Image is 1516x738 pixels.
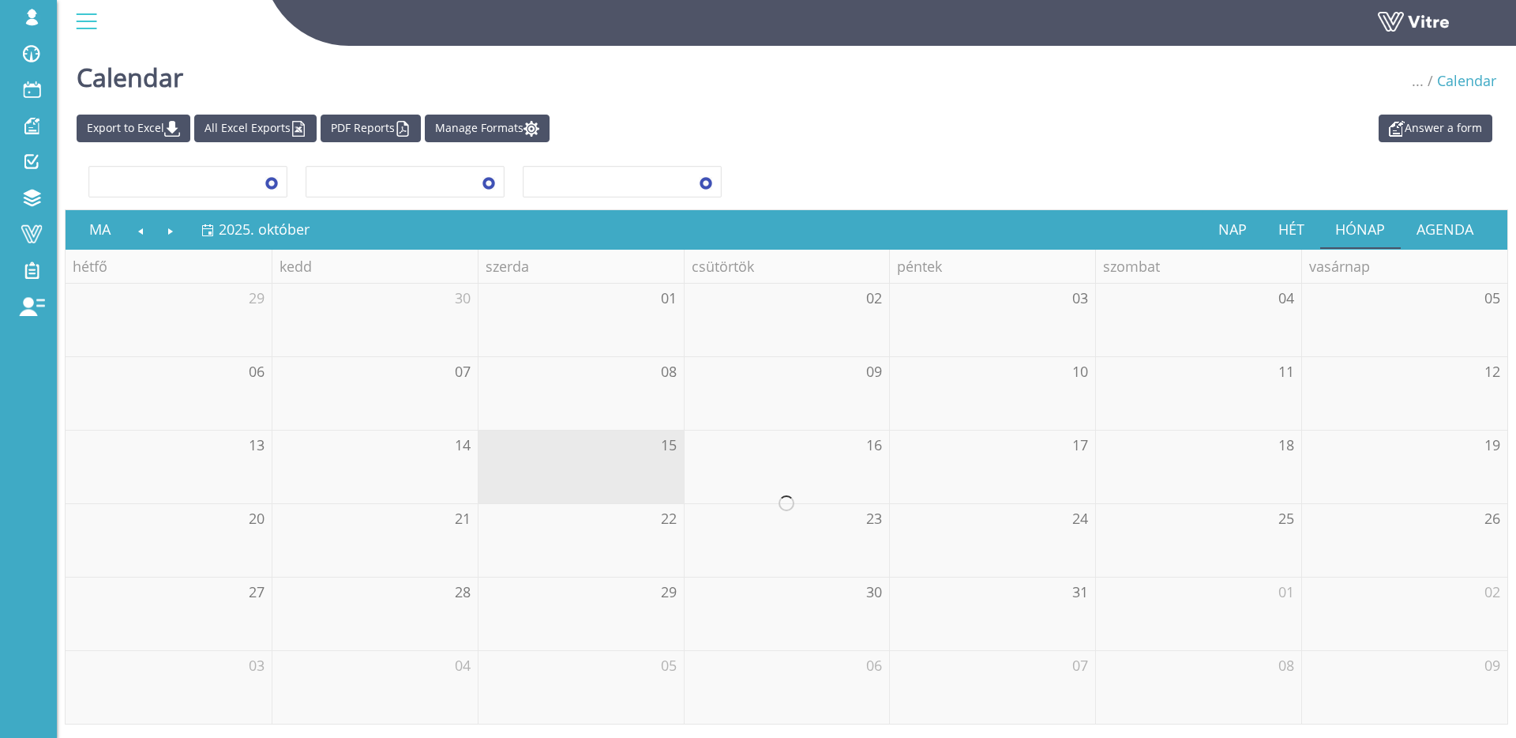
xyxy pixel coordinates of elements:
span: 2025. október [219,220,310,239]
th: hétfő [66,250,272,284]
a: Previous [126,211,156,247]
a: Manage Formats [425,115,550,142]
a: Hét [1263,211,1320,247]
img: cal_pdf.png [395,121,411,137]
th: csütörtök [684,250,890,284]
th: kedd [272,250,478,284]
a: Answer a form [1379,115,1492,142]
th: szerda [478,250,684,284]
h1: Calendar [77,40,183,107]
span: ... [1412,71,1424,90]
span: select [692,168,720,196]
a: 2025. október [201,211,310,247]
a: Next [156,211,186,247]
th: péntek [889,250,1095,284]
img: cal_download.png [164,121,180,137]
img: cal_excel.png [291,121,306,137]
a: PDF Reports [321,115,421,142]
span: select [257,168,286,196]
th: vasárnap [1301,250,1507,284]
img: appointment_white2.png [1389,121,1405,137]
li: Calendar [1424,71,1496,92]
a: nap [1203,211,1263,247]
th: szombat [1095,250,1301,284]
a: Agenda [1401,211,1489,247]
span: select [475,168,503,196]
a: Ma [73,211,126,247]
a: Export to Excel [77,115,190,142]
a: All Excel Exports [194,115,317,142]
img: cal_settings.png [523,121,539,137]
a: Hónap [1320,211,1402,247]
